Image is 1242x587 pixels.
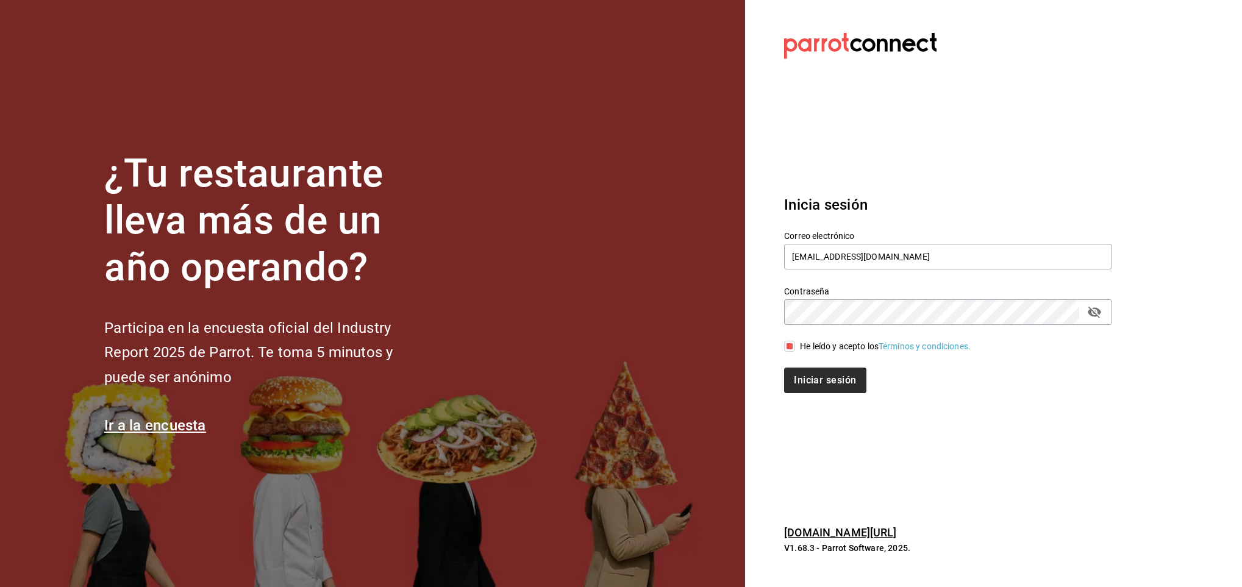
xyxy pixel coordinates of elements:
[784,287,1112,296] label: Contraseña
[784,232,1112,240] label: Correo electrónico
[104,151,434,291] h1: ¿Tu restaurante lleva más de un año operando?
[104,417,206,434] a: Ir a la encuesta
[784,542,1112,554] p: V1.68.3 - Parrot Software, 2025.
[879,341,971,351] a: Términos y condiciones.
[104,316,434,390] h2: Participa en la encuesta oficial del Industry Report 2025 de Parrot. Te toma 5 minutos y puede se...
[800,340,971,353] div: He leído y acepto los
[784,194,1112,216] h3: Inicia sesión
[784,244,1112,269] input: Ingresa tu correo electrónico
[784,368,866,393] button: Iniciar sesión
[1084,302,1105,322] button: passwordField
[784,526,896,539] a: [DOMAIN_NAME][URL]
